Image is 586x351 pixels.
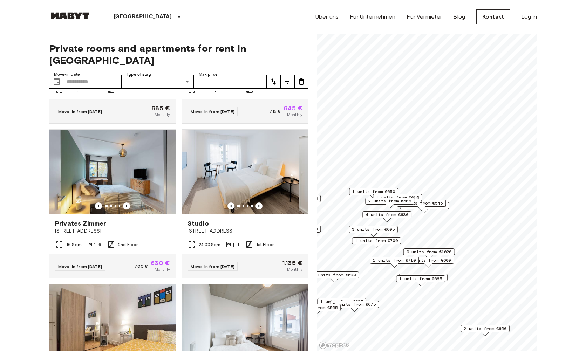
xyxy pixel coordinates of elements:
[368,198,411,204] span: 2 units from €685
[280,75,294,89] button: tune
[151,260,170,266] span: 630 €
[227,202,234,209] button: Previous image
[118,241,138,248] span: 2nd Floor
[50,75,64,89] button: Choose date
[349,188,398,199] div: Map marker
[407,249,452,255] span: 9 units from €1020
[155,266,170,273] span: Monthly
[398,274,448,285] div: Map marker
[352,237,401,248] div: Map marker
[521,13,537,21] a: Log in
[188,219,209,228] span: Studio
[330,301,379,312] div: Map marker
[287,266,302,273] span: Monthly
[49,12,91,19] img: Habyt
[95,202,102,209] button: Previous image
[188,228,302,235] span: [STREET_ADDRESS]
[98,241,101,248] span: 6
[365,198,414,208] div: Map marker
[352,226,395,233] span: 3 units from €605
[191,109,234,114] span: Move-in from [DATE]
[397,200,446,211] div: Map marker
[284,105,302,111] span: 645 €
[269,108,281,115] span: 715 €
[49,42,308,66] span: Private rooms and apartments for rent in [GEOGRAPHIC_DATA]
[295,304,338,311] span: 2 units from €555
[182,129,308,278] a: Marketing picture of unit DE-04-001-010-01HPrevious imagePrevious imageStudio[STREET_ADDRESS]24.3...
[376,194,419,201] span: 1 units from €615
[362,211,411,222] div: Map marker
[237,241,239,248] span: 1
[373,194,422,205] div: Map marker
[66,241,82,248] span: 16 Sqm
[403,202,446,209] span: 2 units from €650
[182,130,308,214] img: Marketing picture of unit DE-04-001-010-01H
[402,274,444,281] span: 1 units from €655
[55,228,170,235] span: [STREET_ADDRESS]
[403,248,455,259] div: Map marker
[155,111,170,118] span: Monthly
[453,13,465,21] a: Blog
[58,109,102,114] span: Move-in from [DATE]
[123,202,130,209] button: Previous image
[199,241,220,248] span: 24.33 Sqm
[287,111,302,118] span: Monthly
[396,275,445,286] div: Map marker
[151,105,170,111] span: 685 €
[275,195,318,202] span: 1 units from €685
[54,71,80,77] label: Move-in date
[310,271,359,282] div: Map marker
[315,13,339,21] a: Über uns
[134,263,148,269] span: 700 €
[266,75,280,89] button: tune
[55,219,106,228] span: Privates Zimmer
[58,264,102,269] span: Move-in from [DATE]
[256,241,274,248] span: 1st Floor
[255,202,263,209] button: Previous image
[313,272,356,278] span: 2 units from €690
[320,298,363,305] span: 1 units from €685
[461,325,510,336] div: Map marker
[373,257,416,263] span: 1 units from €710
[399,276,442,282] span: 1 units from €665
[191,264,234,269] span: Move-in from [DATE]
[127,71,151,77] label: Type of stay
[350,13,395,21] a: Für Unternehmen
[370,257,419,268] div: Map marker
[349,226,398,237] div: Map marker
[464,325,506,332] span: 2 units from €650
[407,13,442,21] a: Für Vermieter
[282,260,302,266] span: 1.135 €
[333,301,376,308] span: 2 units from €675
[317,298,366,309] div: Map marker
[319,341,350,349] a: Mapbox logo
[49,129,176,278] a: Marketing picture of unit DE-04-042-002-04HFPrevious imagePrevious imagePrivates Zimmer[STREET_AD...
[199,71,218,77] label: Max price
[114,13,172,21] p: [GEOGRAPHIC_DATA]
[400,200,443,206] span: 2 units from €545
[294,75,308,89] button: tune
[476,9,510,24] a: Kontakt
[403,257,454,268] div: Map marker
[406,257,451,263] span: 12 units from €600
[355,238,398,244] span: 1 units from €700
[366,212,408,218] span: 4 units from €630
[275,226,318,232] span: 1 units from €660
[352,188,395,195] span: 1 units from €650
[49,130,176,214] img: Marketing picture of unit DE-04-042-002-04HF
